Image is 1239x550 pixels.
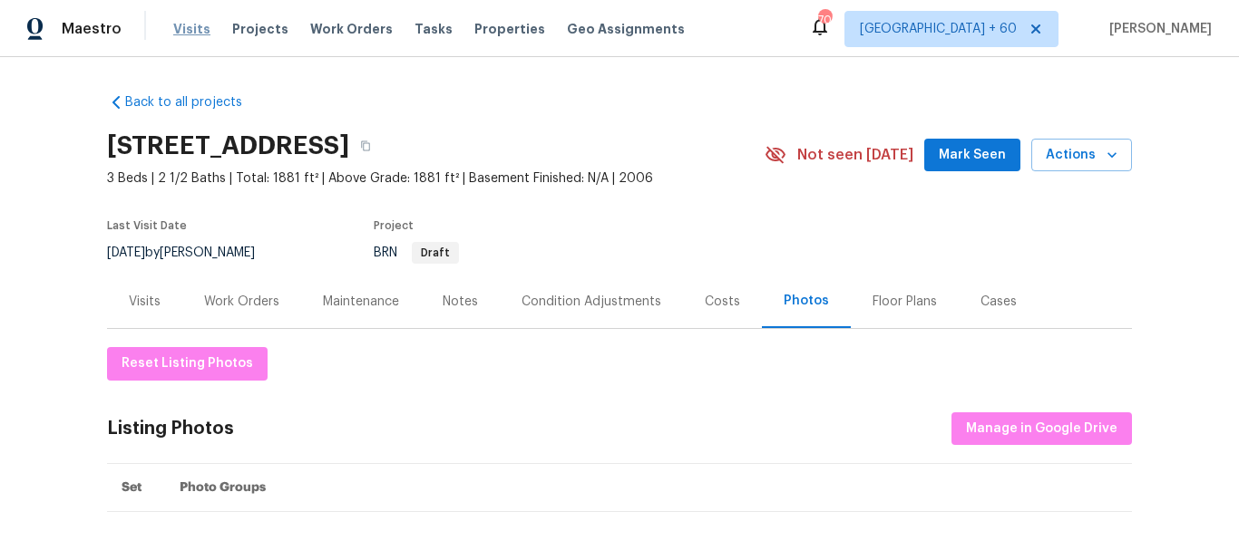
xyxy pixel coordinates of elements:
[567,20,685,38] span: Geo Assignments
[204,293,279,311] div: Work Orders
[107,246,145,259] span: [DATE]
[522,293,661,311] div: Condition Adjustments
[1031,139,1132,172] button: Actions
[374,246,459,259] span: BRN
[414,247,457,258] span: Draft
[705,293,740,311] div: Costs
[374,220,414,231] span: Project
[129,293,161,311] div: Visits
[474,20,545,38] span: Properties
[232,20,288,38] span: Projects
[122,352,253,375] span: Reset Listing Photos
[310,20,393,38] span: Work Orders
[165,464,1132,512] th: Photo Groups
[107,137,349,155] h2: [STREET_ADDRESS]
[107,347,268,381] button: Reset Listing Photos
[443,293,478,311] div: Notes
[924,139,1020,172] button: Mark Seen
[797,146,913,164] span: Not seen [DATE]
[951,412,1132,446] button: Manage in Google Drive
[939,144,1006,167] span: Mark Seen
[107,464,165,512] th: Set
[62,20,122,38] span: Maestro
[818,11,831,29] div: 705
[323,293,399,311] div: Maintenance
[1046,144,1117,167] span: Actions
[784,292,829,310] div: Photos
[107,420,234,438] div: Listing Photos
[173,20,210,38] span: Visits
[966,418,1117,440] span: Manage in Google Drive
[107,93,281,111] a: Back to all projects
[107,242,277,264] div: by [PERSON_NAME]
[415,23,453,35] span: Tasks
[873,293,937,311] div: Floor Plans
[349,130,382,162] button: Copy Address
[860,20,1017,38] span: [GEOGRAPHIC_DATA] + 60
[107,169,765,188] span: 3 Beds | 2 1/2 Baths | Total: 1881 ft² | Above Grade: 1881 ft² | Basement Finished: N/A | 2006
[980,293,1017,311] div: Cases
[107,220,187,231] span: Last Visit Date
[1102,20,1212,38] span: [PERSON_NAME]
